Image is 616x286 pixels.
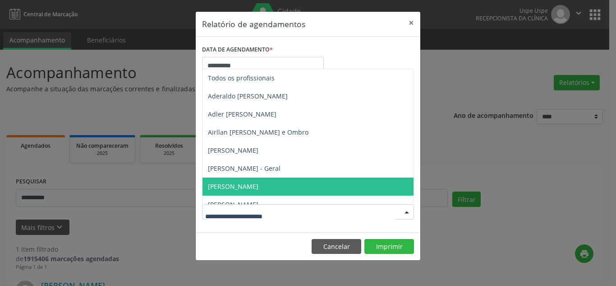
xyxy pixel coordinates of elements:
[202,18,305,30] h5: Relatório de agendamentos
[208,92,288,100] span: Aderaldo [PERSON_NAME]
[364,239,414,254] button: Imprimir
[208,200,258,209] span: [PERSON_NAME]
[208,110,276,118] span: Adler [PERSON_NAME]
[208,128,308,136] span: Airllan [PERSON_NAME] e Ombro
[312,239,361,254] button: Cancelar
[202,43,273,57] label: DATA DE AGENDAMENTO
[208,164,280,173] span: [PERSON_NAME] - Geral
[208,182,258,191] span: [PERSON_NAME]
[208,74,275,82] span: Todos os profissionais
[402,12,420,34] button: Close
[208,146,258,155] span: [PERSON_NAME]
